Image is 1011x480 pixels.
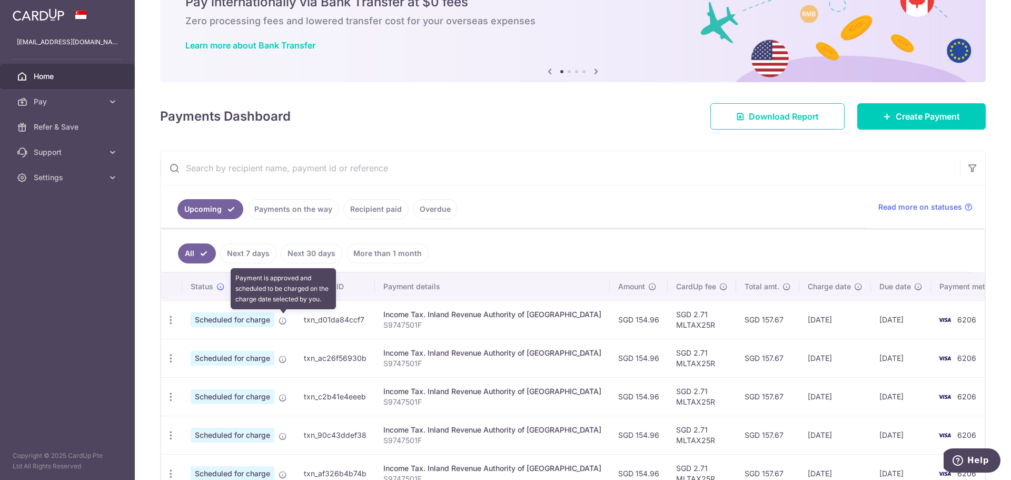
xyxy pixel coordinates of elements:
[191,389,274,404] span: Scheduled for charge
[957,315,976,324] span: 6206
[668,377,736,416] td: SGD 2.71 MLTAX25R
[710,103,845,130] a: Download Report
[878,202,973,212] a: Read more on statuses
[934,390,955,403] img: Bank Card
[375,273,610,300] th: Payment details
[295,300,375,339] td: txn_d01da84ccf7
[878,202,962,212] span: Read more on statuses
[736,300,799,339] td: SGD 157.67
[191,312,274,327] span: Scheduled for charge
[220,243,276,263] a: Next 7 days
[871,377,931,416] td: [DATE]
[383,463,601,474] div: Income Tax. Inland Revenue Authority of [GEOGRAPHIC_DATA]
[343,199,409,219] a: Recipient paid
[736,416,799,454] td: SGD 157.67
[383,435,601,446] p: S9747501F
[13,8,64,21] img: CardUp
[34,147,103,158] span: Support
[957,354,976,363] span: 6206
[185,40,315,51] a: Learn more about Bank Transfer
[295,339,375,377] td: txn_ac26f56930b
[383,348,601,358] div: Income Tax. Inland Revenue Authority of [GEOGRAPHIC_DATA]
[957,430,976,439] span: 6206
[610,300,668,339] td: SGD 154.96
[185,15,960,27] h6: Zero processing fees and lowered transfer cost for your overseas expenses
[177,199,243,219] a: Upcoming
[178,243,216,263] a: All
[34,122,103,132] span: Refer & Save
[879,281,911,292] span: Due date
[857,103,986,130] a: Create Payment
[191,281,213,292] span: Status
[957,392,976,401] span: 6206
[934,314,955,326] img: Bank Card
[17,37,118,47] p: [EMAIL_ADDRESS][DOMAIN_NAME]
[736,339,799,377] td: SGD 157.67
[295,416,375,454] td: txn_90c43ddef38
[191,428,274,443] span: Scheduled for charge
[934,467,955,480] img: Bank Card
[799,416,871,454] td: [DATE]
[676,281,716,292] span: CardUp fee
[383,358,601,369] p: S9747501F
[383,425,601,435] div: Income Tax. Inland Revenue Authority of [GEOGRAPHIC_DATA]
[668,300,736,339] td: SGD 2.71 MLTAX25R
[871,416,931,454] td: [DATE]
[736,377,799,416] td: SGD 157.67
[383,397,601,407] p: S9747501F
[34,96,103,107] span: Pay
[934,352,955,365] img: Bank Card
[931,273,1011,300] th: Payment method
[160,107,291,126] h4: Payments Dashboard
[799,339,871,377] td: [DATE]
[934,429,955,442] img: Bank Card
[34,172,103,183] span: Settings
[610,339,668,377] td: SGD 154.96
[247,199,339,219] a: Payments on the way
[346,243,429,263] a: More than 1 month
[610,377,668,416] td: SGD 154.96
[281,243,342,263] a: Next 30 days
[295,377,375,416] td: txn_c2b41e4eeeb
[191,351,274,366] span: Scheduled for charge
[896,110,960,123] span: Create Payment
[231,268,336,309] div: Payment is approved and scheduled to be charged on the charge date selected by you.
[749,110,819,123] span: Download Report
[871,300,931,339] td: [DATE]
[799,377,871,416] td: [DATE]
[871,339,931,377] td: [DATE]
[34,71,103,82] span: Home
[383,309,601,320] div: Income Tax. Inland Revenue Authority of [GEOGRAPHIC_DATA]
[413,199,458,219] a: Overdue
[618,281,645,292] span: Amount
[808,281,851,292] span: Charge date
[161,151,960,185] input: Search by recipient name, payment id or reference
[668,339,736,377] td: SGD 2.71 MLTAX25R
[610,416,668,454] td: SGD 154.96
[745,281,779,292] span: Total amt.
[944,448,1000,475] iframe: Opens a widget where you can find more information
[668,416,736,454] td: SGD 2.71 MLTAX25R
[799,300,871,339] td: [DATE]
[383,386,601,397] div: Income Tax. Inland Revenue Authority of [GEOGRAPHIC_DATA]
[383,320,601,330] p: S9747501F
